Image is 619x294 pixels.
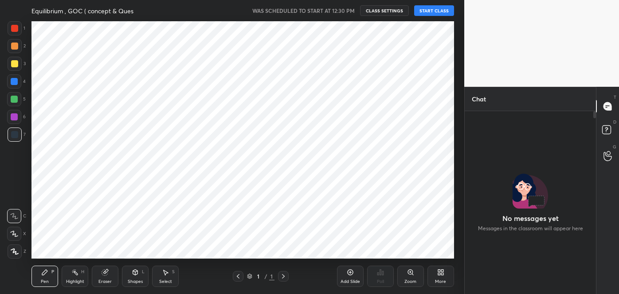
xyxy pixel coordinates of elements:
p: Chat [465,87,493,111]
div: L [142,270,145,274]
p: T [614,94,616,101]
div: C [7,209,26,223]
div: 7 [8,128,26,142]
p: G [613,143,616,150]
div: S [172,270,175,274]
div: 6 [7,110,26,124]
p: D [613,119,616,125]
div: 5 [7,92,26,106]
div: Shapes [128,279,143,284]
div: Zoom [404,279,416,284]
div: P [51,270,54,274]
h4: Equilibrium , GOC ( concept & Ques [31,7,133,15]
div: Z [8,244,26,259]
div: 1 [269,272,274,280]
div: More [435,279,446,284]
div: 4 [7,74,26,89]
div: / [265,274,267,279]
div: X [7,227,26,241]
div: Add Slide [341,279,360,284]
div: Pen [41,279,49,284]
h5: WAS SCHEDULED TO START AT 12:30 PM [252,7,355,15]
div: Eraser [98,279,112,284]
div: 1 [254,274,263,279]
div: Highlight [66,279,84,284]
div: Select [159,279,172,284]
button: START CLASS [414,5,454,16]
div: 2 [8,39,26,53]
div: H [81,270,84,274]
div: 3 [8,57,26,71]
button: CLASS SETTINGS [360,5,409,16]
div: 1 [8,21,25,35]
